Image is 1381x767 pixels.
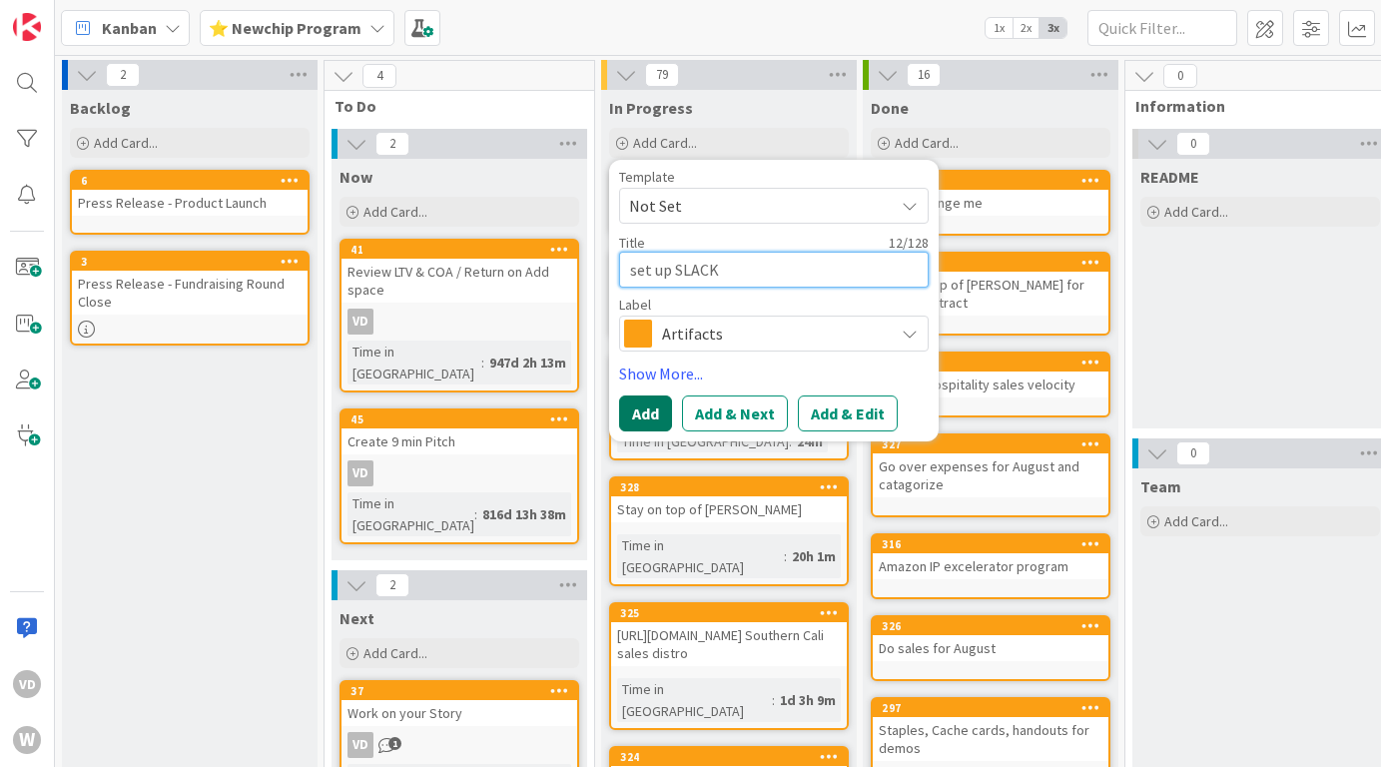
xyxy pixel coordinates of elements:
div: 324 [620,750,847,764]
span: Backlog [70,98,131,118]
span: : [772,689,775,711]
div: 947d 2h 13m [484,352,571,374]
span: 1x [986,18,1013,38]
span: : [789,430,792,452]
span: 2 [375,573,409,597]
span: 0 [1163,64,1197,88]
div: Amazon IP excelerator program [873,553,1108,579]
div: 327 [873,435,1108,453]
div: 6Press Release - Product Launch [72,172,308,216]
span: Add Card... [363,644,427,662]
span: 3x [1039,18,1066,38]
div: Update range me [873,190,1108,216]
span: README [1140,167,1199,187]
div: 321Stay on top of [PERSON_NAME] for ALTRD contract [873,254,1108,316]
div: Go over expenses for August and catagorize [873,453,1108,497]
span: Not Set [629,193,879,219]
div: 37 [342,682,577,700]
button: Add & Edit [798,395,898,431]
span: Template [619,170,675,184]
div: Time in [GEOGRAPHIC_DATA] [617,678,772,722]
div: 324 [611,748,847,766]
div: 328 [611,478,847,496]
button: Add [619,395,672,431]
div: 321 [873,254,1108,272]
span: 2x [1013,18,1039,38]
div: Time in [GEOGRAPHIC_DATA] [347,492,474,536]
a: 325[URL][DOMAIN_NAME] Southern Cali sales distroTime in [GEOGRAPHIC_DATA]:1d 3h 9m [609,602,849,730]
div: 816d 13h 38m [477,503,571,525]
div: 327 [882,437,1108,451]
a: 326Do sales for August [871,615,1110,681]
div: 3 [72,253,308,271]
div: 45 [350,412,577,426]
div: 12 / 128 [651,234,929,252]
div: Press Release - Fundraising Round Close [72,271,308,315]
span: In Progress [609,98,693,118]
a: Show More... [619,362,929,385]
div: 45 [342,410,577,428]
span: Add Card... [1164,512,1228,530]
div: 326 [873,617,1108,635]
div: Time in [GEOGRAPHIC_DATA] [617,534,784,578]
span: : [784,545,787,567]
div: 297 [882,701,1108,715]
div: 328Stay on top of [PERSON_NAME] [611,478,847,522]
div: 325 [611,604,847,622]
span: : [481,352,484,374]
div: 325[URL][DOMAIN_NAME] Southern Cali sales distro [611,604,847,666]
a: 3Press Release - Fundraising Round Close [70,251,310,346]
div: [URL][DOMAIN_NAME] Southern Cali sales distro [611,622,847,666]
div: 311 [882,356,1108,370]
span: : [474,503,477,525]
span: Information [1135,96,1370,116]
div: 316 [873,535,1108,553]
img: Visit kanbanzone.com [13,13,41,41]
div: Work on your Story [342,700,577,726]
div: 321 [882,256,1108,270]
div: VD [347,460,373,486]
span: Add Card... [363,203,427,221]
div: 37 [350,684,577,698]
div: VD [347,309,373,335]
div: 41Review LTV & COA / Return on Add space [342,241,577,303]
div: 41 [350,243,577,257]
span: Label [619,298,651,312]
div: 326 [882,619,1108,633]
div: 3Press Release - Fundraising Round Close [72,253,308,315]
a: 327Go over expenses for August and catagorize [871,433,1110,517]
div: 311Update Hospitality sales velocity [873,354,1108,397]
a: 321Stay on top of [PERSON_NAME] for ALTRD contract [871,252,1110,336]
div: 298 [882,174,1108,188]
button: Add & Next [682,395,788,431]
span: Add Card... [633,134,697,152]
textarea: set up SLACK [619,252,929,288]
div: 327Go over expenses for August and catagorize [873,435,1108,497]
div: Stay on top of [PERSON_NAME] for ALTRD contract [873,272,1108,316]
div: 328 [620,480,847,494]
span: Add Card... [1164,203,1228,221]
div: Review LTV & COA / Return on Add space [342,259,577,303]
div: 326Do sales for August [873,617,1108,661]
div: 316 [882,537,1108,551]
span: 1 [388,737,401,750]
a: 328Stay on top of [PERSON_NAME]Time in [GEOGRAPHIC_DATA]:20h 1m [609,476,849,586]
span: 79 [645,63,679,87]
span: Add Card... [94,134,158,152]
span: Artifacts [662,320,884,348]
div: Staples, Cache cards, handouts for demos [873,717,1108,761]
span: Team [1140,476,1181,496]
div: VD [342,460,577,486]
div: Press Release - Product Launch [72,190,308,216]
span: Done [871,98,909,118]
div: 297 [873,699,1108,717]
a: 311Update Hospitality sales velocity [871,352,1110,417]
span: To Do [335,96,569,116]
div: Time in [GEOGRAPHIC_DATA] [617,430,789,452]
div: 325 [620,606,847,620]
b: ⭐ Newchip Program [209,18,361,38]
div: 1d 3h 9m [775,689,841,711]
div: 45Create 9 min Pitch [342,410,577,454]
a: 298Update range me [871,170,1110,236]
div: 316Amazon IP excelerator program [873,535,1108,579]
